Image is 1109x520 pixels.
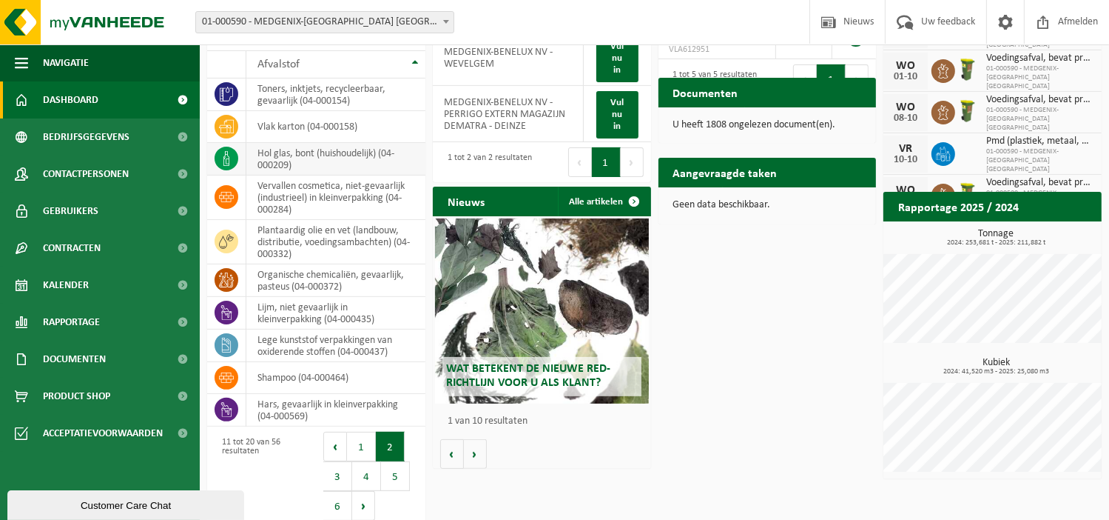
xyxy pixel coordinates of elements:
td: hol glas, bont (huishoudelijk) (04-000209) [246,143,425,176]
td: plantaardig olie en vet (landbouw, distributie, voedingsambachten) (04-000332) [246,220,425,264]
p: 1 van 10 resultaten [448,416,644,427]
span: 01-000590 - MEDGENIX-[GEOGRAPHIC_DATA] [GEOGRAPHIC_DATA] [986,64,1094,91]
td: lijm, niet gevaarlijk in kleinverpakking (04-000435) [246,297,425,330]
span: 01-000590 - MEDGENIX-BENELUX NV - WEVELGEM [196,12,454,33]
span: Dashboard [43,81,98,119]
span: 2024: 41,520 m3 - 2025: 25,080 m3 [891,368,1102,376]
td: shampoo (04-000464) [246,362,425,394]
img: WB-0060-HPE-GN-50 [955,181,980,207]
td: MEDGENIX-BENELUX NV - WEVELGEM [433,30,584,86]
div: WO [891,101,920,113]
div: VR [891,143,920,155]
button: Next [621,147,644,177]
p: Geen data beschikbaar. [673,200,862,210]
button: Previous [323,432,347,461]
button: 1 [347,432,376,461]
span: Kalender [43,267,89,304]
span: Pmd (plastiek, metaal, drankkartons) (bedrijven) [986,136,1094,147]
button: Previous [568,147,592,177]
div: 10-10 [891,155,920,165]
button: 3 [323,461,352,491]
button: 2 [376,432,405,461]
button: Previous [793,64,817,94]
span: Acceptatievoorwaarden [43,415,163,452]
td: vervallen cosmetica, niet-gevaarlijk (industrieel) in kleinverpakking (04-000284) [246,176,425,220]
span: Voedingsafval, bevat producten van dierlijke oorsprong, onverpakt, categorie 3 [986,53,1094,64]
p: U heeft 1808 ongelezen document(en). [673,120,862,130]
button: Vorige [440,439,464,469]
button: 1 [592,147,621,177]
span: Contracten [43,230,101,267]
div: 1 tot 2 van 2 resultaten [440,146,532,179]
span: 01-000590 - MEDGENIX-BENELUX NV - WEVELGEM [195,11,454,33]
span: Voedingsafval, bevat producten van dierlijke oorsprong, onverpakt, categorie 3 [986,94,1094,106]
span: Documenten [43,341,106,378]
span: Rapportage [43,304,100,341]
a: Alle artikelen [558,187,650,216]
span: Product Shop [43,378,110,415]
h2: Nieuws [433,187,499,216]
td: MEDGENIX-BENELUX NV - PERRIGO EXTERN MAGAZIJN DEMATRA - DEINZE [433,86,584,142]
td: organische chemicaliën, gevaarlijk, pasteus (04-000372) [246,264,425,297]
span: Voedingsafval, bevat producten van dierlijke oorsprong, onverpakt, categorie 3 [986,177,1094,189]
span: Afvalstof [257,59,300,70]
h2: Rapportage 2025 / 2024 [883,192,1034,221]
h2: Aangevraagde taken [658,158,792,187]
img: WB-0060-HPE-GN-50 [955,99,980,124]
h3: Tonnage [891,229,1102,247]
td: hars, gevaarlijk in kleinverpakking (04-000569) [246,394,425,427]
a: Bekijk rapportage [991,221,1100,250]
span: 01-000590 - MEDGENIX-[GEOGRAPHIC_DATA] [GEOGRAPHIC_DATA] [986,147,1094,174]
span: Navigatie [43,44,89,81]
h2: Documenten [658,78,753,107]
span: 01-000590 - MEDGENIX-[GEOGRAPHIC_DATA] [GEOGRAPHIC_DATA] [986,106,1094,133]
span: Bedrijfsgegevens [43,119,129,156]
h3: Kubiek [891,358,1102,376]
a: Vul nu in [596,35,638,82]
span: VLA612951 [670,44,764,56]
div: 08-10 [891,113,920,124]
img: WB-0060-HPE-GN-50 [955,57,980,82]
a: Vul nu in [596,91,638,139]
span: Wat betekent de nieuwe RED-richtlijn voor u als klant? [446,363,610,389]
span: Contactpersonen [43,156,129,193]
span: 2024: 253,681 t - 2025: 211,882 t [891,239,1102,247]
button: 5 [381,461,410,491]
button: Next [846,64,869,94]
td: lege kunststof verpakkingen van oxiderende stoffen (04-000437) [246,330,425,362]
td: vlak karton (04-000158) [246,111,425,143]
span: Gebruikers [43,193,98,230]
button: Volgende [464,439,487,469]
div: 01-10 [891,72,920,82]
iframe: chat widget [7,487,247,520]
div: WO [891,60,920,72]
button: 4 [352,461,381,491]
a: Wat betekent de nieuwe RED-richtlijn voor u als klant? [435,219,649,404]
td: toners, inktjets, recycleerbaar, gevaarlijk (04-000154) [246,79,425,111]
div: 1 tot 5 van 5 resultaten [666,63,758,96]
button: 1 [817,64,846,94]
